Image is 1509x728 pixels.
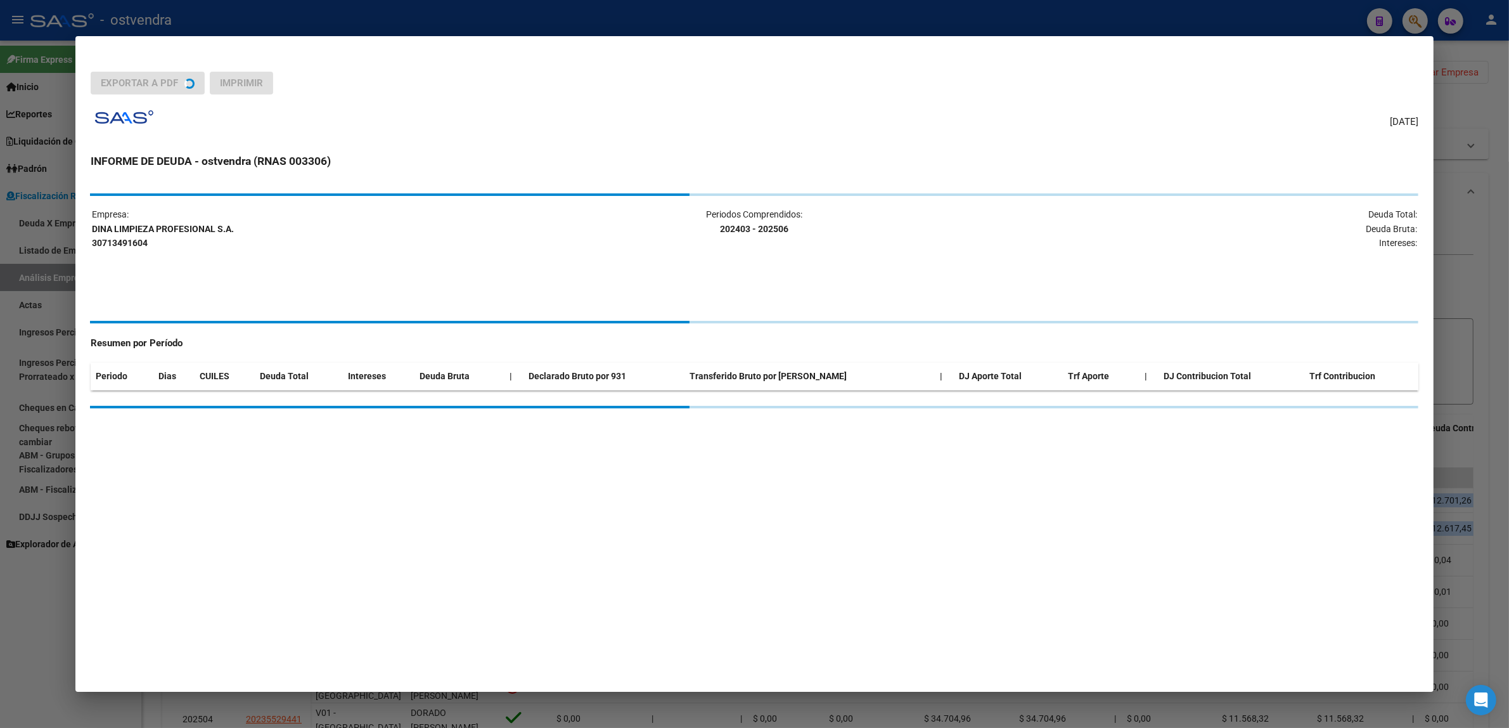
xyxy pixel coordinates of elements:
p: Periodos Comprendidos: [534,207,975,237]
th: Declarado Bruto por 931 [523,363,684,390]
th: | [935,363,954,390]
th: CUILES [195,363,255,390]
th: DJ Aporte Total [954,363,1063,390]
strong: DINA LIMPIEZA PROFESIONAL S.A. 30713491604 [92,224,234,249]
h4: Resumen por Período [91,336,1418,351]
h3: INFORME DE DEUDA - ostvendra (RNAS 003306) [91,153,1418,169]
strong: 202403 - 202506 [720,224,788,234]
div: Open Intercom Messenger [1466,685,1496,715]
th: DJ Contribucion Total [1159,363,1304,390]
th: Transferido Bruto por [PERSON_NAME] [685,363,935,390]
th: Trf Aporte [1063,363,1140,390]
th: Deuda Bruta [414,363,504,390]
th: Trf Contribucion [1304,363,1418,390]
span: Imprimir [220,77,263,89]
p: Empresa: [92,207,533,250]
th: | [1140,363,1159,390]
th: Periodo [91,363,153,390]
th: Dias [153,363,195,390]
th: Deuda Total [255,363,343,390]
span: [DATE] [1390,115,1418,129]
th: | [504,363,523,390]
span: Exportar a PDF [101,77,178,89]
th: Intereses [343,363,415,390]
p: Deuda Total: Deuda Bruta: Intereses: [976,207,1417,250]
button: Imprimir [210,72,273,94]
button: Exportar a PDF [91,72,205,94]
